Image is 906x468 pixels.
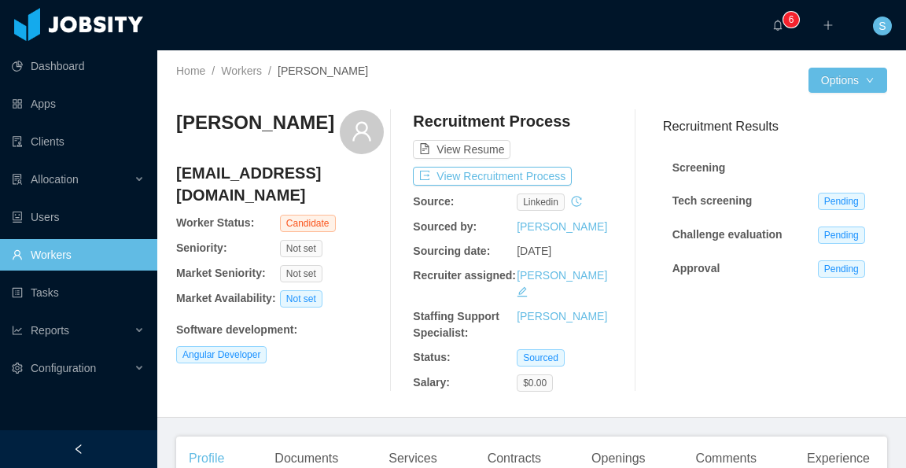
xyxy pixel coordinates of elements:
i: icon: solution [12,174,23,185]
h3: [PERSON_NAME] [176,110,334,135]
strong: Tech screening [672,194,753,207]
span: Configuration [31,362,96,374]
span: Angular Developer [176,346,267,363]
a: icon: auditClients [12,126,145,157]
a: icon: robotUsers [12,201,145,233]
span: Pending [818,227,865,244]
strong: Screening [672,161,726,174]
span: Not set [280,290,322,308]
a: [PERSON_NAME] [517,269,607,282]
span: Allocation [31,173,79,186]
i: icon: setting [12,363,23,374]
b: Market Availability: [176,292,276,304]
button: icon: file-textView Resume [413,140,510,159]
span: Sourced [517,349,565,367]
span: Candidate [280,215,336,232]
a: [PERSON_NAME] [517,220,607,233]
span: S [878,17,886,35]
i: icon: bell [772,20,783,31]
span: Pending [818,260,865,278]
span: [DATE] [517,245,551,257]
sup: 6 [783,12,799,28]
span: / [268,64,271,77]
a: Workers [221,64,262,77]
b: Worker Status: [176,216,254,229]
b: Market Seniority: [176,267,266,279]
a: [PERSON_NAME] [517,310,607,322]
b: Sourced by: [413,220,477,233]
span: Not set [280,265,322,282]
span: linkedin [517,193,565,211]
span: [PERSON_NAME] [278,64,368,77]
span: Reports [31,324,69,337]
span: Not set [280,240,322,257]
i: icon: history [571,196,582,207]
a: Home [176,64,205,77]
a: icon: userWorkers [12,239,145,271]
p: 6 [789,12,794,28]
i: icon: plus [823,20,834,31]
b: Sourcing date: [413,245,490,257]
strong: Approval [672,262,720,275]
a: icon: exportView Recruitment Process [413,170,572,182]
b: Salary: [413,376,450,389]
b: Recruiter assigned: [413,269,516,282]
strong: Challenge evaluation [672,228,783,241]
span: Pending [818,193,865,210]
a: icon: pie-chartDashboard [12,50,145,82]
h4: [EMAIL_ADDRESS][DOMAIN_NAME] [176,162,384,206]
i: icon: line-chart [12,325,23,336]
b: Status: [413,351,450,363]
button: Optionsicon: down [808,68,887,93]
b: Seniority: [176,241,227,254]
button: icon: exportView Recruitment Process [413,167,572,186]
b: Software development : [176,323,297,336]
span: / [212,64,215,77]
b: Staffing Support Specialist: [413,310,499,339]
b: Source: [413,195,454,208]
a: icon: file-textView Resume [413,143,510,156]
i: icon: user [351,120,373,142]
span: $0.00 [517,374,553,392]
h3: Recruitment Results [663,116,887,136]
i: icon: edit [517,286,528,297]
a: icon: appstoreApps [12,88,145,120]
a: icon: profileTasks [12,277,145,308]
